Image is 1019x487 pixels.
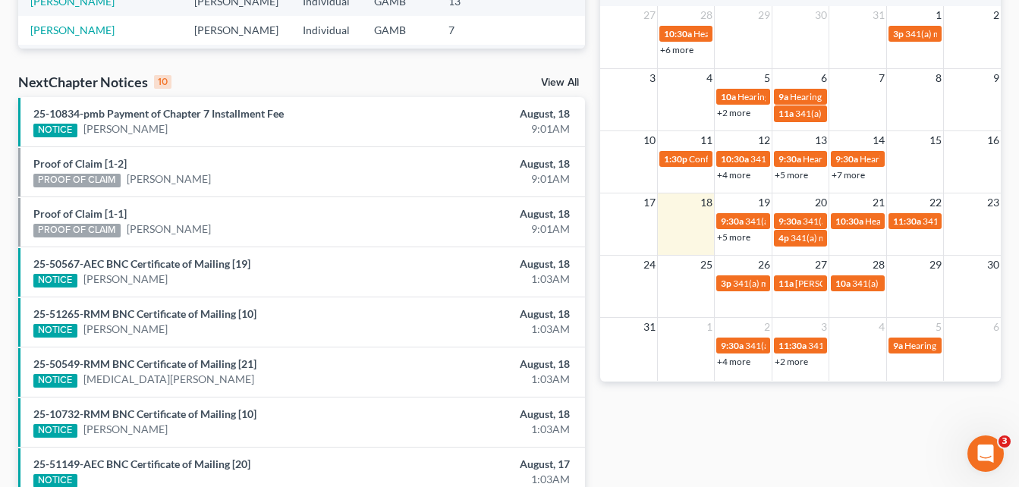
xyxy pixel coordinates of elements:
span: 2 [992,6,1001,24]
span: 341(a) meeting for [PERSON_NAME] [795,108,942,119]
span: 341(a) meeting for [PERSON_NAME] [750,153,897,165]
div: August, 18 [401,357,570,372]
div: August, 17 [401,457,570,472]
span: 9:30a [778,215,801,227]
span: 26 [756,256,772,274]
a: 25-51265-RMM BNC Certificate of Mailing [10] [33,307,256,320]
a: 25-10834-pmb Payment of Chapter 7 Installment Fee [33,107,284,120]
span: 9:30a [721,340,744,351]
span: 5 [763,69,772,87]
div: 9:01AM [401,222,570,237]
iframe: Intercom live chat [967,435,1004,472]
div: NOTICE [33,374,77,388]
span: 11:30a [893,215,921,227]
span: 27 [813,256,829,274]
span: 21 [871,193,886,212]
div: NextChapter Notices [18,73,171,91]
span: 341(a) meeting for [PERSON_NAME] [745,215,892,227]
div: NOTICE [33,424,77,438]
span: 23 [986,193,1001,212]
span: 3 [819,318,829,336]
span: 25 [699,256,714,274]
span: 6 [992,318,1001,336]
div: 1:03AM [401,322,570,337]
span: 1 [705,318,714,336]
span: 31 [871,6,886,24]
span: Hearing for [PERSON_NAME] [860,153,978,165]
span: 17 [642,193,657,212]
span: 10 [642,131,657,149]
span: 1 [934,6,943,24]
a: +6 more [660,44,693,55]
span: 3 [648,69,657,87]
span: 10:30a [835,215,863,227]
span: 30 [813,6,829,24]
span: 10:30a [721,153,749,165]
div: 9:01AM [401,121,570,137]
span: 4 [877,318,886,336]
span: 12 [756,131,772,149]
td: [PERSON_NAME] [182,16,291,44]
a: +2 more [717,107,750,118]
td: Individual [291,45,362,88]
span: 341(a) meeting for [PERSON_NAME] [791,232,937,243]
span: 27 [642,6,657,24]
a: Proof of Claim [1-2] [33,157,127,170]
span: 11a [778,278,794,289]
span: 4p [778,232,789,243]
span: 10a [721,91,736,102]
a: +4 more [717,169,750,181]
a: 25-50567-AEC BNC Certificate of Mailing [19] [33,257,250,270]
div: PROOF OF CLAIM [33,224,121,237]
a: [PERSON_NAME] [127,171,211,187]
span: 28 [871,256,886,274]
span: 341(a) meeting for [PERSON_NAME] [852,278,999,289]
div: August, 18 [401,256,570,272]
a: [PERSON_NAME] [83,121,168,137]
a: +2 more [775,356,808,367]
div: 1:03AM [401,472,570,487]
div: 1:03AM [401,272,570,287]
a: +7 more [832,169,865,181]
span: Hearing for [PERSON_NAME] [PERSON_NAME] [790,91,981,102]
span: 341(a) meeting for [PERSON_NAME] [808,340,955,351]
span: 10:30a [664,28,692,39]
div: NOTICE [33,324,77,338]
span: 28 [699,6,714,24]
span: 9:30a [778,153,801,165]
div: 9:01AM [401,171,570,187]
span: Hearing for [PERSON_NAME] [865,215,983,227]
span: 341(a) meeting for [PERSON_NAME] [733,278,879,289]
span: 29 [928,256,943,274]
span: 11 [699,131,714,149]
span: 1:30p [664,153,687,165]
span: 19 [756,193,772,212]
a: 25-10732-RMM BNC Certificate of Mailing [10] [33,407,256,420]
div: August, 18 [401,306,570,322]
div: August, 18 [401,106,570,121]
a: [PERSON_NAME] [83,272,168,287]
span: 6 [819,69,829,87]
span: 20 [813,193,829,212]
span: 22 [928,193,943,212]
span: 3p [893,28,904,39]
span: 8 [934,69,943,87]
span: 7 [877,69,886,87]
span: 13 [813,131,829,149]
span: 14 [871,131,886,149]
span: Hearing for [PERSON_NAME] [PERSON_NAME] [803,153,994,165]
div: August, 18 [401,407,570,422]
span: 15 [928,131,943,149]
td: Individual [291,16,362,44]
a: 25-50549-RMM BNC Certificate of Mailing [21] [33,357,256,370]
a: View All [541,77,579,88]
span: 11a [778,108,794,119]
span: 16 [986,131,1001,149]
span: 29 [756,6,772,24]
div: August, 18 [401,206,570,222]
td: GAMB [362,45,436,88]
a: Proof of Claim [1-1] [33,207,127,220]
span: 9 [992,69,1001,87]
span: 2 [763,318,772,336]
span: 24 [642,256,657,274]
